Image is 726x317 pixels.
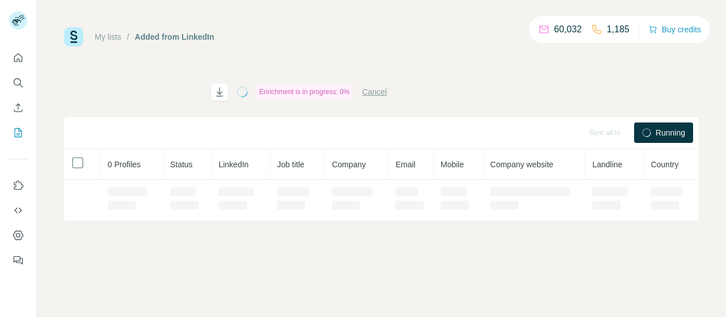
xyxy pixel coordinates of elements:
button: Feedback [9,250,27,270]
span: 0 Profiles [108,160,141,169]
p: 60,032 [554,23,582,36]
button: Quick start [9,48,27,68]
div: Enrichment is in progress: 0% [256,85,353,99]
button: Enrich CSV [9,98,27,118]
span: Running [656,127,685,138]
button: Buy credits [648,22,701,37]
button: Cancel [362,86,387,98]
span: Email [395,160,415,169]
span: LinkedIn [218,160,248,169]
button: My lists [9,122,27,143]
button: Dashboard [9,225,27,246]
span: Mobile [441,160,464,169]
div: Added from LinkedIn [135,31,214,43]
a: My lists [95,32,121,41]
span: Job title [277,160,304,169]
button: Use Surfe on LinkedIn [9,175,27,196]
span: Landline [592,160,622,169]
li: / [127,31,129,43]
span: Company [332,160,366,169]
span: Country [651,160,678,169]
span: Status [170,160,193,169]
button: Search [9,73,27,93]
img: Surfe Logo [64,27,83,47]
h1: Added from LinkedIn [64,83,200,101]
p: 1,185 [607,23,630,36]
button: Use Surfe API [9,200,27,221]
span: Company website [490,160,553,169]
